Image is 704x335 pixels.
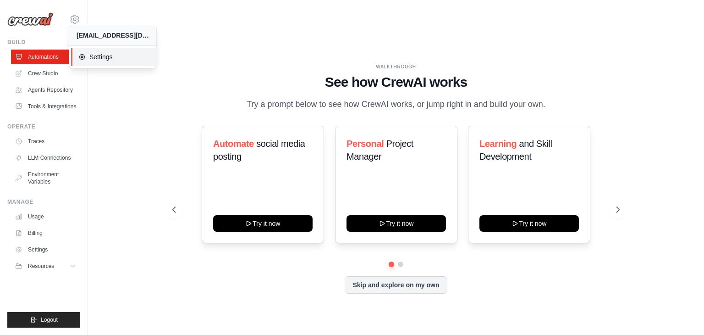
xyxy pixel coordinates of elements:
a: Crew Studio [11,66,80,81]
div: WALKTHROUGH [172,63,620,70]
button: Try it now [213,215,313,232]
button: Resources [11,259,80,274]
span: Logout [41,316,58,324]
span: Automate [213,139,254,149]
a: Settings [11,242,80,257]
span: social media posting [213,139,305,162]
button: Skip and explore on my own [345,276,447,294]
div: Manage [7,198,80,206]
div: [EMAIL_ADDRESS][DOMAIN_NAME] [77,31,149,40]
div: Operate [7,123,80,130]
h1: See how CrewAI works [172,74,620,90]
p: Try a prompt below to see how CrewAI works, or jump right in and build your own. [242,98,550,111]
span: Settings [78,52,151,61]
button: Try it now [346,215,446,232]
iframe: Chat Widget [658,291,704,335]
span: Resources [28,262,54,270]
a: Agents Repository [11,83,80,97]
a: Settings [71,48,158,66]
a: Billing [11,226,80,240]
a: Usage [11,209,80,224]
a: Traces [11,134,80,149]
a: Automations [11,50,80,64]
span: Personal [346,139,384,149]
button: Logout [7,312,80,328]
a: LLM Connections [11,151,80,165]
span: Learning [479,139,517,149]
div: Build [7,39,80,46]
img: Logo [7,12,53,26]
a: Tools & Integrations [11,99,80,114]
a: Environment Variables [11,167,80,189]
button: Try it now [479,215,579,232]
span: Project Manager [346,139,413,162]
